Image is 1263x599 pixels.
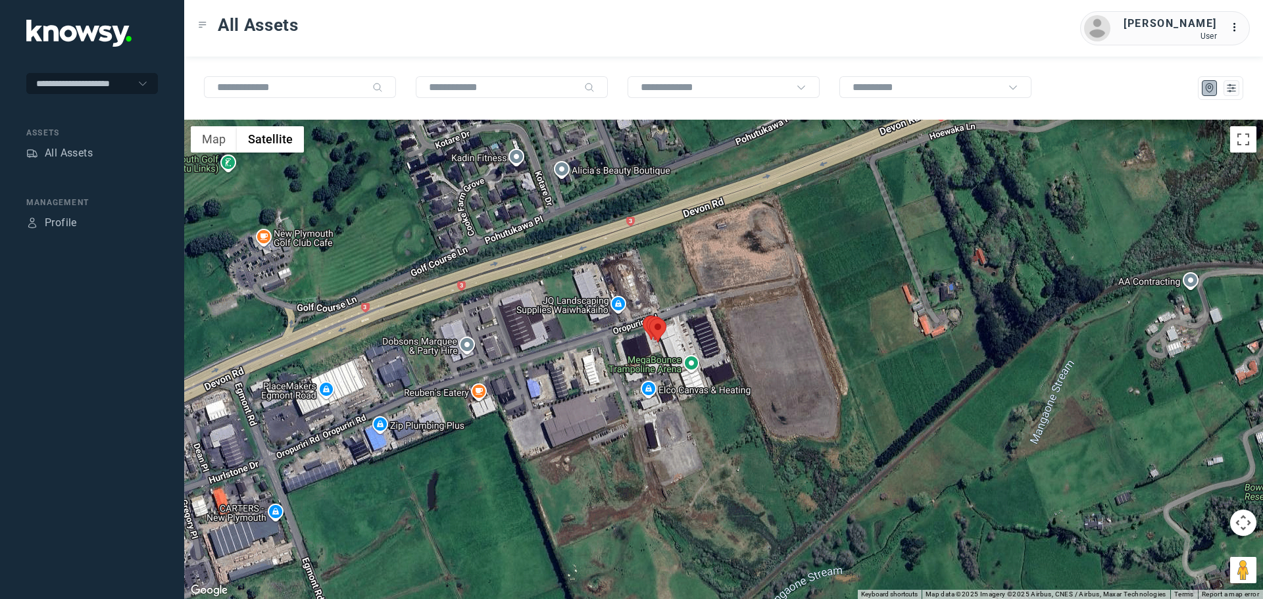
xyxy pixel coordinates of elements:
[1230,126,1256,153] button: Toggle fullscreen view
[187,582,231,599] a: Open this area in Google Maps (opens a new window)
[45,215,77,231] div: Profile
[26,147,38,159] div: Assets
[1230,510,1256,536] button: Map camera controls
[926,590,1166,598] span: Map data ©2025 Imagery ©2025 Airbus, CNES / Airbus, Maxar Technologies
[861,590,918,599] button: Keyboard shortcuts
[1204,82,1216,94] div: Map
[1226,82,1237,94] div: List
[218,13,299,37] span: All Assets
[1124,32,1217,41] div: User
[1231,22,1244,32] tspan: ...
[1230,20,1246,37] div: :
[1230,20,1246,36] div: :
[187,582,231,599] img: Google
[237,126,304,153] button: Show satellite imagery
[1202,590,1259,598] a: Report a map error
[26,217,38,229] div: Profile
[26,197,158,208] div: Management
[372,82,383,93] div: Search
[45,145,93,161] div: All Assets
[1084,15,1110,41] img: avatar.png
[1230,557,1256,583] button: Drag Pegman onto the map to open Street View
[1124,16,1217,32] div: [PERSON_NAME]
[198,20,207,30] div: Toggle Menu
[1174,590,1194,598] a: Terms (opens in new tab)
[26,145,93,161] a: AssetsAll Assets
[191,126,237,153] button: Show street map
[584,82,595,93] div: Search
[26,20,132,47] img: Application Logo
[26,215,77,231] a: ProfileProfile
[26,127,158,139] div: Assets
